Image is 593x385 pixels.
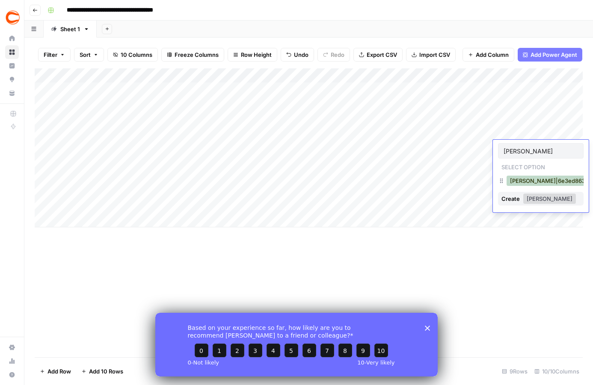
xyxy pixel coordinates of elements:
button: [PERSON_NAME] [523,194,576,204]
button: Undo [281,48,314,62]
div: [PERSON_NAME]|6e3ed863-ef38-44ac-aa39-22f1e10afc61 [498,174,584,189]
button: 10 Columns [107,48,158,62]
a: Insights [5,59,19,73]
button: Add Power Agent [518,48,582,62]
a: Sheet 1 [44,21,97,38]
button: Help + Support [5,368,19,382]
span: Undo [294,50,308,59]
button: Export CSV [353,48,403,62]
button: Add Row [35,364,76,378]
span: Row Height [241,50,272,59]
span: Add 10 Rows [89,367,123,376]
button: Import CSV [406,48,456,62]
span: Export CSV [367,50,397,59]
span: Filter [44,50,57,59]
div: 9 Rows [498,364,531,378]
span: Add Row [47,367,71,376]
button: Filter [38,48,71,62]
img: Covers Logo [5,10,21,25]
span: Sort [80,50,91,59]
button: Add Column [463,48,514,62]
span: Add Power Agent [531,50,577,59]
button: Create[PERSON_NAME] [498,192,584,206]
button: Row Height [228,48,277,62]
button: Sort [74,48,104,62]
a: Settings [5,341,19,354]
button: Redo [317,48,350,62]
a: Browse [5,45,19,59]
div: Create [501,192,522,206]
span: Freeze Columns [175,50,219,59]
div: 10/10 Columns [531,364,583,378]
a: Home [5,32,19,45]
button: Freeze Columns [161,48,224,62]
a: Opportunities [5,73,19,86]
span: Redo [331,50,344,59]
input: Search or create [504,147,578,155]
a: Your Data [5,86,19,100]
iframe: Survey from AirOps [155,313,438,376]
button: Add 10 Rows [76,364,128,378]
span: Import CSV [419,50,450,59]
span: 10 Columns [121,50,152,59]
a: Usage [5,354,19,368]
span: Add Column [476,50,509,59]
button: Workspace: Covers [5,7,19,28]
p: Select option [498,161,549,171]
div: Sheet 1 [60,25,80,33]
